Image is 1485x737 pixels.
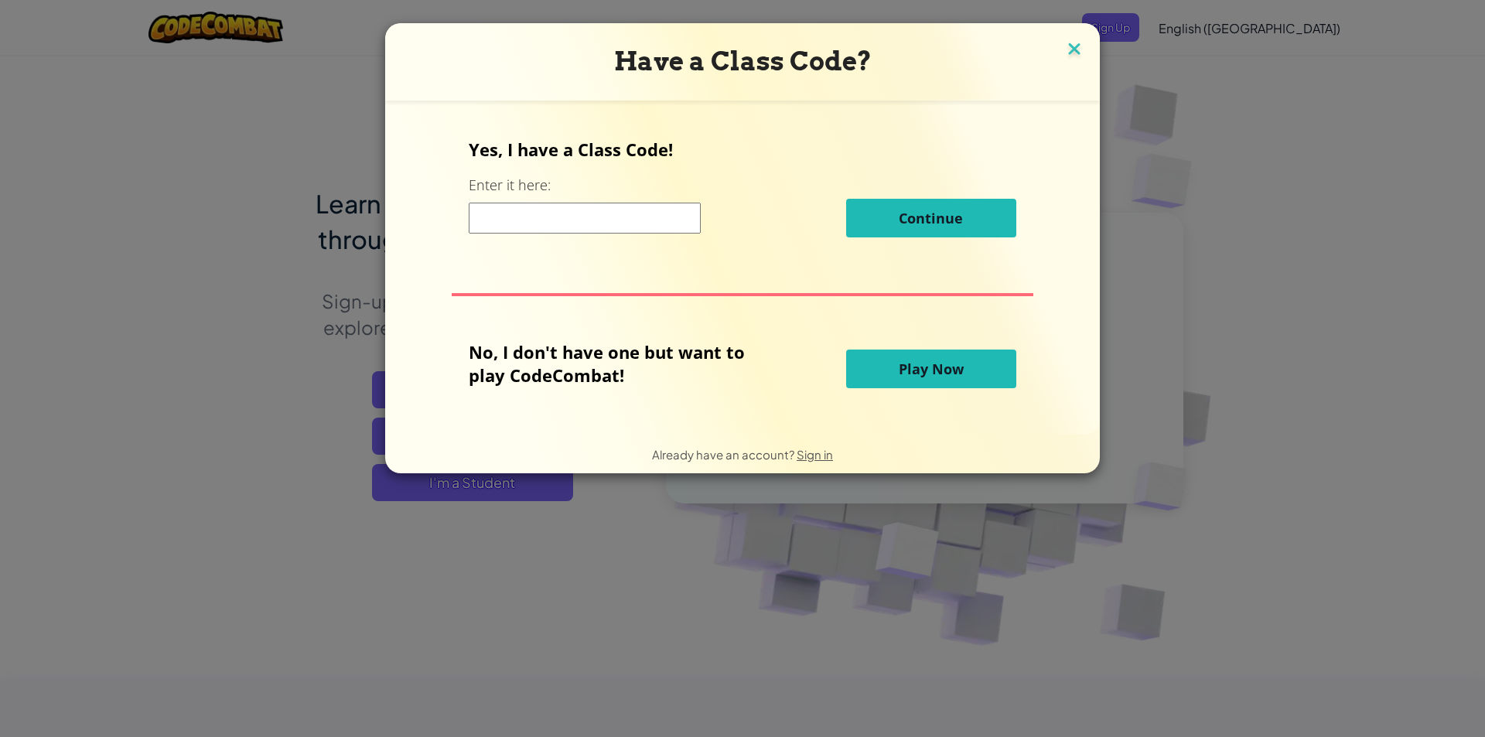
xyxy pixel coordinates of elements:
[614,46,872,77] span: Have a Class Code?
[899,360,964,378] span: Play Now
[469,138,1016,161] p: Yes, I have a Class Code!
[469,340,768,387] p: No, I don't have one but want to play CodeCombat!
[899,209,963,227] span: Continue
[846,199,1016,237] button: Continue
[846,350,1016,388] button: Play Now
[1064,39,1084,62] img: close icon
[797,447,833,462] a: Sign in
[469,176,551,195] label: Enter it here:
[652,447,797,462] span: Already have an account?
